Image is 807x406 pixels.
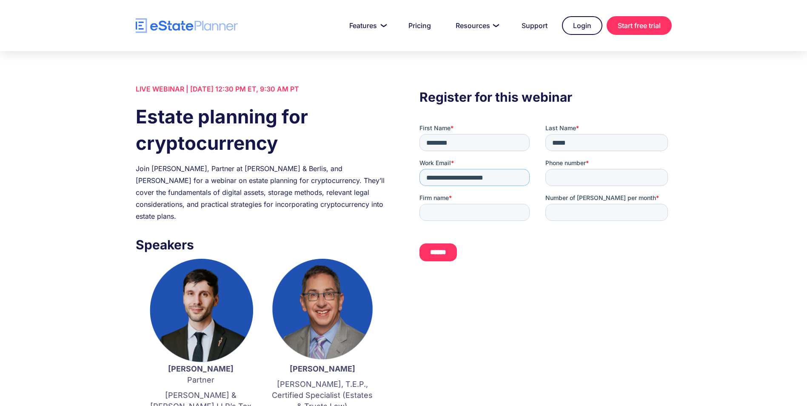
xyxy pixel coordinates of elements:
[339,17,394,34] a: Features
[136,163,388,222] div: Join [PERSON_NAME], Partner at [PERSON_NAME] & Berlis, and [PERSON_NAME] for a webinar on estate ...
[398,17,441,34] a: Pricing
[168,364,234,373] strong: [PERSON_NAME]
[419,87,671,107] h3: Register for this webinar
[136,83,388,95] div: LIVE WEBINAR | [DATE] 12:30 PM ET, 9:30 AM PT
[290,364,355,373] strong: [PERSON_NAME]
[419,124,671,269] iframe: Form 0
[136,235,388,254] h3: Speakers
[136,103,388,156] h1: Estate planning for cryptocurrency
[136,18,238,33] a: home
[148,363,253,386] p: Partner
[511,17,558,34] a: Support
[562,16,602,35] a: Login
[445,17,507,34] a: Resources
[607,16,672,35] a: Start free trial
